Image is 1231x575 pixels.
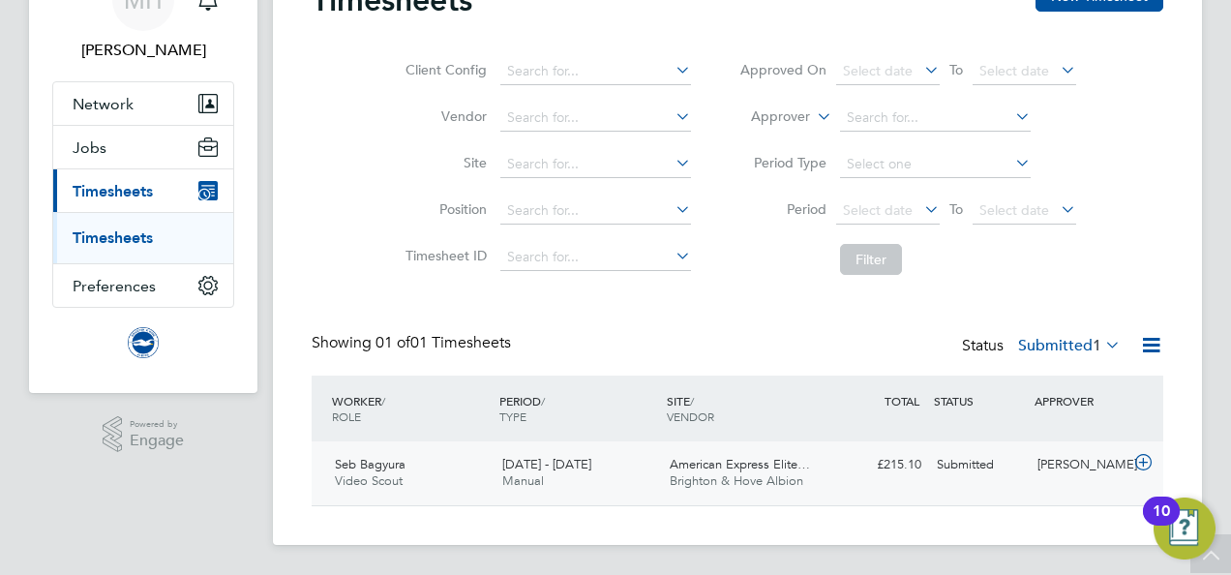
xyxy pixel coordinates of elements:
[723,107,810,127] label: Approver
[335,456,405,472] span: Seb Bagyura
[499,409,526,424] span: TYPE
[670,472,803,489] span: Brighton & Hove Albion
[53,126,233,168] button: Jobs
[495,383,662,434] div: PERIOD
[73,277,156,295] span: Preferences
[944,57,969,82] span: To
[130,416,184,433] span: Powered by
[128,327,159,358] img: brightonandhovealbion-logo-retina.png
[1030,383,1130,418] div: APPROVER
[400,154,487,171] label: Site
[843,201,913,219] span: Select date
[840,151,1031,178] input: Select one
[400,107,487,125] label: Vendor
[502,456,591,472] span: [DATE] - [DATE]
[840,105,1031,132] input: Search for...
[828,449,929,481] div: £215.10
[73,228,153,247] a: Timesheets
[670,456,810,472] span: American Express Elite…
[327,383,495,434] div: WORKER
[1154,498,1216,560] button: Open Resource Center, 10 new notifications
[381,393,385,409] span: /
[962,333,1125,360] div: Status
[929,383,1030,418] div: STATUS
[130,433,184,449] span: Engage
[332,409,361,424] span: ROLE
[52,327,234,358] a: Go to home page
[739,200,826,218] label: Period
[312,333,515,353] div: Showing
[500,58,691,85] input: Search for...
[739,61,826,78] label: Approved On
[541,393,545,409] span: /
[375,333,511,352] span: 01 Timesheets
[400,247,487,264] label: Timesheet ID
[73,182,153,200] span: Timesheets
[335,472,403,489] span: Video Scout
[53,264,233,307] button: Preferences
[500,151,691,178] input: Search for...
[73,138,106,157] span: Jobs
[1030,449,1130,481] div: [PERSON_NAME]
[1018,336,1121,355] label: Submitted
[103,416,185,453] a: Powered byEngage
[400,61,487,78] label: Client Config
[1153,511,1170,536] div: 10
[73,95,134,113] span: Network
[500,197,691,225] input: Search for...
[667,409,714,424] span: VENDOR
[979,201,1049,219] span: Select date
[843,62,913,79] span: Select date
[375,333,410,352] span: 01 of
[53,169,233,212] button: Timesheets
[502,472,544,489] span: Manual
[52,39,234,62] span: Marcus Herron
[840,244,902,275] button: Filter
[885,393,919,409] span: TOTAL
[739,154,826,171] label: Period Type
[944,197,969,222] span: To
[400,200,487,218] label: Position
[929,449,1030,481] div: Submitted
[690,393,694,409] span: /
[662,383,829,434] div: SITE
[1093,336,1101,355] span: 1
[500,244,691,271] input: Search for...
[53,212,233,263] div: Timesheets
[53,82,233,125] button: Network
[500,105,691,132] input: Search for...
[979,62,1049,79] span: Select date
